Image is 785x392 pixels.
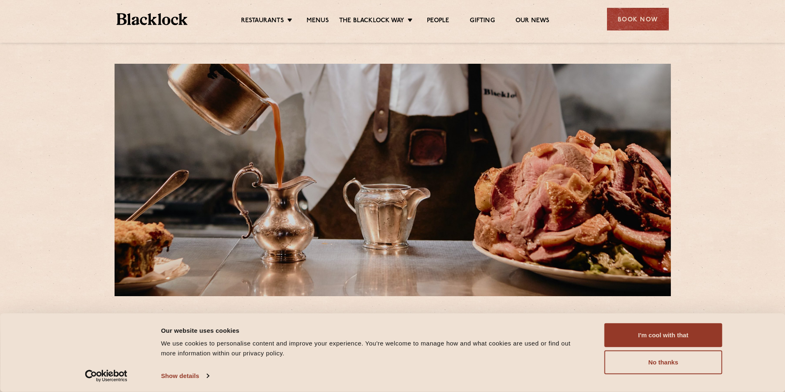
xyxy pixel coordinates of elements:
[70,370,142,382] a: Usercentrics Cookiebot - opens in a new window
[307,17,329,26] a: Menus
[161,370,209,382] a: Show details
[339,17,404,26] a: The Blacklock Way
[516,17,550,26] a: Our News
[161,325,586,335] div: Our website uses cookies
[117,13,188,25] img: BL_Textured_Logo-footer-cropped.svg
[161,339,586,358] div: We use cookies to personalise content and improve your experience. You're welcome to manage how a...
[241,17,284,26] a: Restaurants
[605,323,722,347] button: I'm cool with that
[427,17,449,26] a: People
[470,17,494,26] a: Gifting
[605,350,722,374] button: No thanks
[607,8,669,30] div: Book Now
